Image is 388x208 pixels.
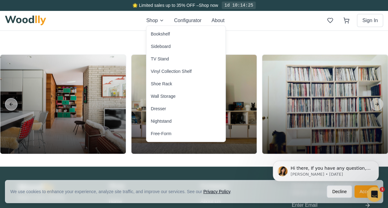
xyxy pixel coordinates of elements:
[151,68,192,74] div: Vinyl Collection Shelf
[151,106,166,112] div: Dresser
[151,118,172,124] div: Nightstand
[151,56,169,62] div: TV Stand
[380,187,385,192] span: 1
[151,43,171,50] div: Sideboard
[367,187,382,202] iframe: Intercom live chat
[151,130,171,137] div: Free-Form
[146,26,226,142] div: Shop
[263,148,388,191] iframe: Intercom notifications message
[151,81,172,87] div: Shoe Rack
[151,31,170,37] div: Bookshelf
[151,93,176,99] div: Wall Storage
